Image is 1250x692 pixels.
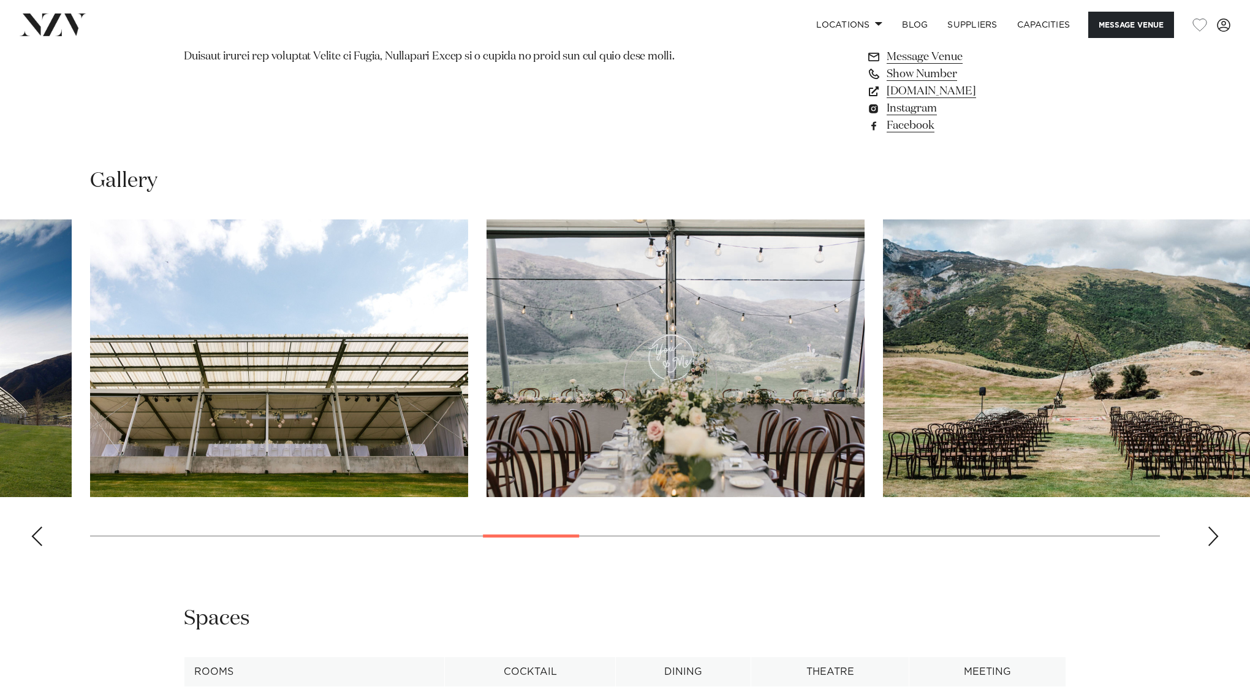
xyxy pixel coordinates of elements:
[938,12,1007,38] a: SUPPLIERS
[866,48,1066,66] a: Message Venue
[445,657,616,687] th: Cocktail
[184,657,445,687] th: Rooms
[616,657,751,687] th: Dining
[866,100,1066,117] a: Instagram
[90,219,468,497] swiper-slide: 12 / 30
[866,66,1066,83] a: Show Number
[866,83,1066,100] a: [DOMAIN_NAME]
[90,167,157,195] h2: Gallery
[1007,12,1080,38] a: Capacities
[806,12,892,38] a: Locations
[866,117,1066,134] a: Facebook
[1088,12,1174,38] button: Message Venue
[751,657,909,687] th: Theatre
[20,13,86,36] img: nzv-logo.png
[184,605,250,633] h2: Spaces
[909,657,1066,687] th: Meeting
[892,12,938,38] a: BLOG
[487,219,865,497] swiper-slide: 13 / 30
